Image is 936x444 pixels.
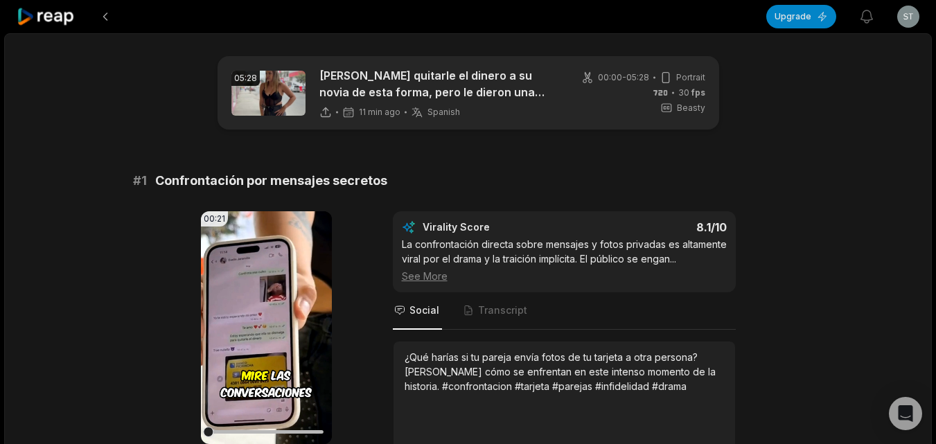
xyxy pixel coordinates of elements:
[402,237,727,283] div: La confrontación directa sobre mensajes y fotos privadas es altamente viral por el drama y la tra...
[201,211,332,444] video: Your browser does not support mp4 format.
[409,303,439,317] span: Social
[889,397,922,430] div: Open Intercom Messenger
[393,292,736,330] nav: Tabs
[423,220,572,234] div: Virality Score
[478,303,527,317] span: Transcript
[676,71,705,84] span: Portrait
[691,87,705,98] span: fps
[359,107,400,118] span: 11 min ago
[766,5,836,28] button: Upgrade
[133,171,147,190] span: # 1
[678,87,705,99] span: 30
[155,171,387,190] span: Confrontación por mensajes secretos
[578,220,727,234] div: 8.1 /10
[598,71,649,84] span: 00:00 - 05:28
[405,350,724,393] div: ¿Qué harías si tu pareja envía fotos de tu tarjeta a otra persona? [PERSON_NAME] cómo se enfrenta...
[427,107,460,118] span: Spanish
[402,269,727,283] div: See More
[319,67,558,100] p: [PERSON_NAME] quitarle el dinero a su novia de esta forma, pero le dieron una lección
[677,102,705,114] span: Beasty
[231,71,260,86] div: 05:28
